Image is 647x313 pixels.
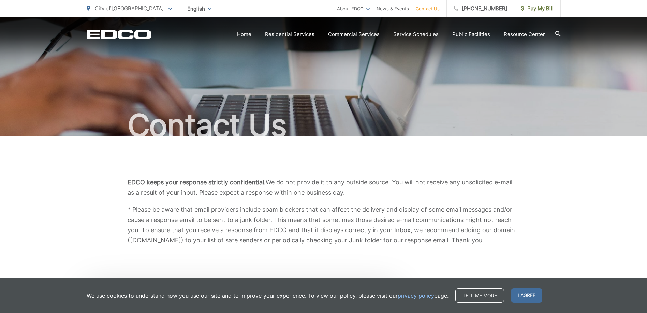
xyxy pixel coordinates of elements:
[265,30,314,39] a: Residential Services
[452,30,490,39] a: Public Facilities
[455,288,504,303] a: Tell me more
[398,292,434,300] a: privacy policy
[337,4,370,13] a: About EDCO
[511,288,542,303] span: I agree
[393,30,439,39] a: Service Schedules
[416,4,440,13] a: Contact Us
[521,4,554,13] span: Pay My Bill
[95,5,164,12] span: City of [GEOGRAPHIC_DATA]
[377,4,409,13] a: News & Events
[128,179,266,186] b: EDCO keeps your response strictly confidential.
[504,30,545,39] a: Resource Center
[87,292,449,300] p: We use cookies to understand how you use our site and to improve your experience. To view our pol...
[128,205,520,245] p: * Please be aware that email providers include spam blockers that can affect the delivery and dis...
[237,30,251,39] a: Home
[128,177,520,198] p: We do not provide it to any outside source. You will not receive any unsolicited e-mail as a resu...
[182,3,217,15] span: English
[87,30,151,39] a: EDCD logo. Return to the homepage.
[328,30,380,39] a: Commercial Services
[87,108,561,143] h1: Contact Us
